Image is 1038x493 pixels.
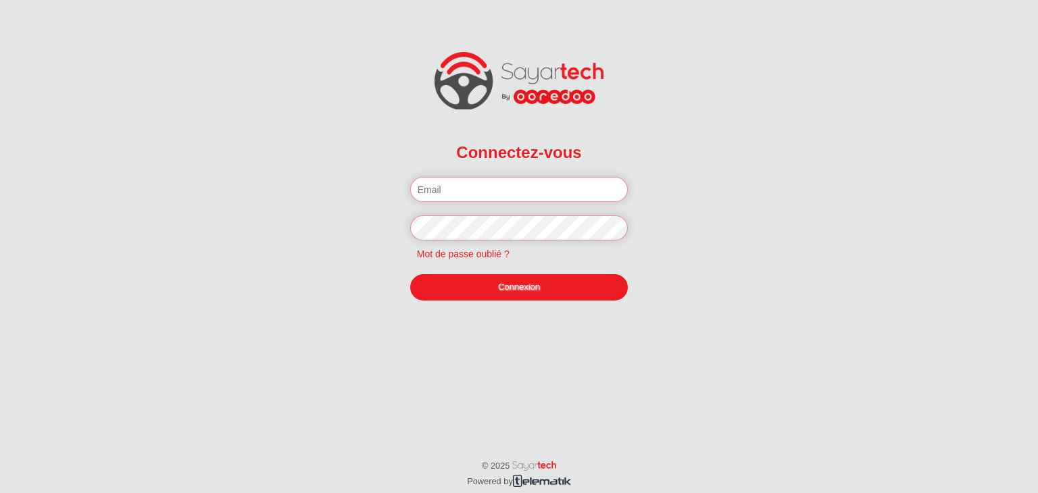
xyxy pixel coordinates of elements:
img: word_sayartech.png [512,461,556,471]
input: Email [410,177,628,202]
a: Connexion [410,274,628,300]
a: Mot de passe oublié ? [410,249,516,259]
img: telematik.png [513,475,571,486]
p: © 2025 Powered by [424,446,614,489]
h2: Connectez-vous [410,134,628,170]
